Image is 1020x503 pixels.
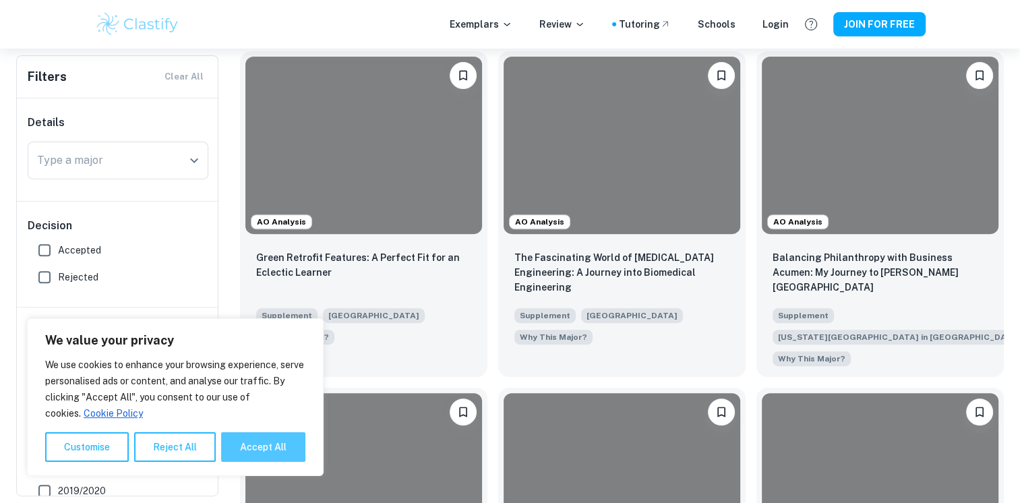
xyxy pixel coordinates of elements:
[498,51,746,377] a: AO AnalysisPlease log in to bookmark exemplarsThe Fascinating World of Heart Valve Engineering: A...
[28,115,208,131] h6: Details
[58,270,98,285] span: Rejected
[450,398,477,425] button: Please log in to bookmark exemplars
[256,250,471,280] p: Green Retrofit Features: A Perfect Fit for an Eclectic Learner
[619,17,671,32] a: Tutoring
[134,432,216,462] button: Reject All
[45,332,305,349] p: We value your privacy
[83,407,144,419] a: Cookie Policy
[778,353,845,365] span: Why This Major?
[833,12,926,36] button: JOIN FOR FREE
[28,218,208,234] h6: Decision
[762,17,789,32] a: Login
[510,216,570,228] span: AO Analysis
[28,67,67,86] h6: Filters
[323,308,425,323] span: [GEOGRAPHIC_DATA]
[514,308,576,323] span: Supplement
[966,62,993,89] button: Please log in to bookmark exemplars
[185,151,204,170] button: Open
[708,62,735,89] button: Please log in to bookmark exemplars
[768,216,828,228] span: AO Analysis
[966,398,993,425] button: Please log in to bookmark exemplars
[773,350,851,366] span: Please tell us what you are interested in studying at college and why. Undecided about your acade...
[698,17,736,32] a: Schools
[45,357,305,421] p: We use cookies to enhance your browsing experience, serve personalised ads or content, and analys...
[450,62,477,89] button: Please log in to bookmark exemplars
[800,13,822,36] button: Help and Feedback
[520,331,587,343] span: Why This Major?
[58,243,101,258] span: Accepted
[708,398,735,425] button: Please log in to bookmark exemplars
[756,51,1004,377] a: AO AnalysisPlease log in to bookmark exemplarsBalancing Philanthropy with Business Acumen: My Jou...
[514,250,729,295] p: The Fascinating World of Heart Valve Engineering: A Journey into Biomedical Engineering
[773,308,834,323] span: Supplement
[450,17,512,32] p: Exemplars
[95,11,181,38] img: Clastify logo
[45,432,129,462] button: Customise
[27,318,324,476] div: We value your privacy
[581,308,683,323] span: [GEOGRAPHIC_DATA]
[514,328,593,345] span: Tell us about a topic or idea that excites you and is related to one or more academic areas you s...
[773,250,988,295] p: Balancing Philanthropy with Business Acumen: My Journey to Olin College
[256,308,318,323] span: Supplement
[58,483,106,498] span: 2019/2020
[221,432,305,462] button: Accept All
[539,17,585,32] p: Review
[240,51,487,377] a: AO AnalysisPlease log in to bookmark exemplarsGreen Retrofit Features: A Perfect Fit for an Eclec...
[251,216,311,228] span: AO Analysis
